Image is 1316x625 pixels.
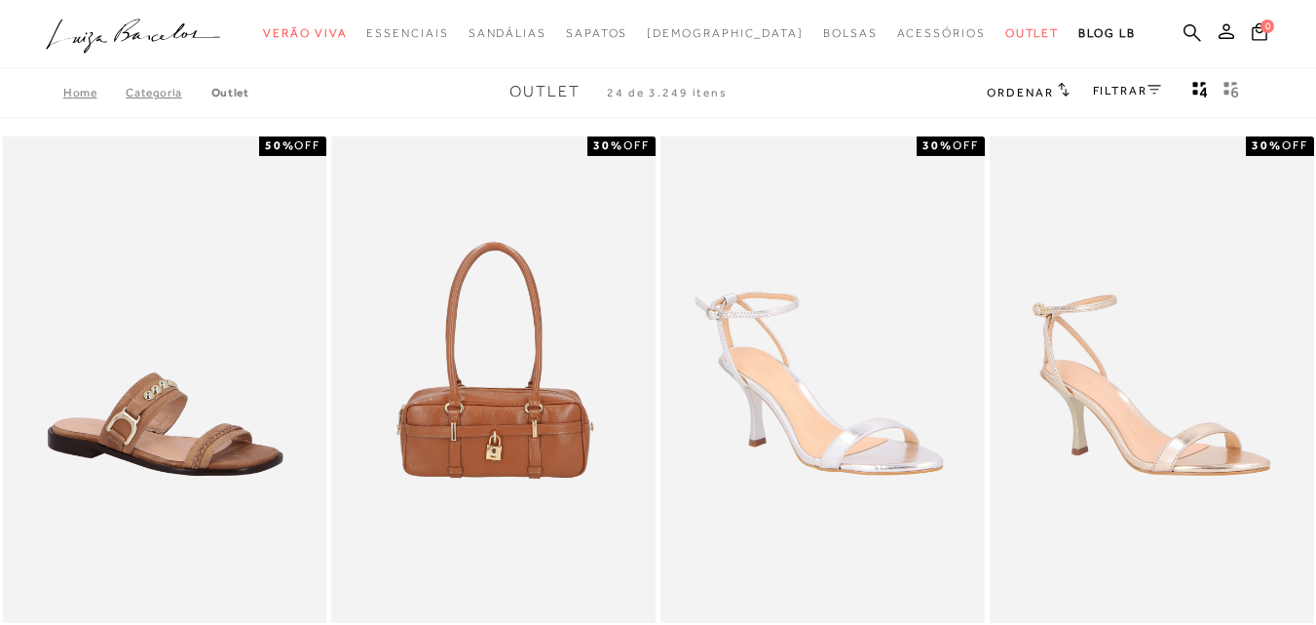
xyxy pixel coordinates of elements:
a: SANDÁLIA DE TIRAS FINAS METALIZADA DOURADA E SALTO ALTO FINO SANDÁLIA DE TIRAS FINAS METALIZADA D... [992,139,1312,620]
span: Outlet [1005,26,1060,40]
a: noSubCategoriesText [566,16,627,52]
span: Outlet [509,83,581,100]
a: noSubCategoriesText [366,16,448,52]
button: 0 [1246,21,1273,48]
span: 24 de 3.249 itens [607,86,728,99]
a: BLOG LB [1078,16,1135,52]
span: OFF [294,138,320,152]
a: RASTEIRA WESTERN EM COURO MARROM AMARULA RASTEIRA WESTERN EM COURO MARROM AMARULA [5,139,325,620]
button: gridText6Desc [1218,80,1245,105]
a: noSubCategoriesText [823,16,878,52]
span: Sandálias [469,26,546,40]
img: SANDÁLIA DE TIRAS FINAS METALIZADA PRATA E SALTO ALTO FINO [662,139,983,620]
span: 0 [1260,20,1274,33]
img: BOLSA RETANGULAR COM ALÇAS ALONGADAS EM COURO CARAMELO MÉDIA [333,139,654,620]
a: noSubCategoriesText [469,16,546,52]
a: FILTRAR [1093,84,1161,98]
span: [DEMOGRAPHIC_DATA] [647,26,804,40]
strong: 30% [593,138,623,152]
strong: 50% [265,138,295,152]
span: Bolsas [823,26,878,40]
button: Mostrar 4 produtos por linha [1186,80,1214,105]
span: Ordenar [987,86,1053,99]
img: SANDÁLIA DE TIRAS FINAS METALIZADA DOURADA E SALTO ALTO FINO [992,139,1312,620]
span: OFF [953,138,979,152]
a: SANDÁLIA DE TIRAS FINAS METALIZADA PRATA E SALTO ALTO FINO SANDÁLIA DE TIRAS FINAS METALIZADA PRA... [662,139,983,620]
a: Categoria [126,86,210,99]
a: noSubCategoriesText [647,16,804,52]
a: Home [63,86,126,99]
strong: 30% [922,138,953,152]
span: Acessórios [897,26,986,40]
span: OFF [623,138,650,152]
img: RASTEIRA WESTERN EM COURO MARROM AMARULA [5,139,325,620]
span: Essenciais [366,26,448,40]
strong: 30% [1252,138,1282,152]
span: OFF [1282,138,1308,152]
a: Outlet [211,86,249,99]
span: Sapatos [566,26,627,40]
span: BLOG LB [1078,26,1135,40]
a: BOLSA RETANGULAR COM ALÇAS ALONGADAS EM COURO CARAMELO MÉDIA BOLSA RETANGULAR COM ALÇAS ALONGADAS... [333,139,654,620]
a: noSubCategoriesText [263,16,347,52]
a: noSubCategoriesText [1005,16,1060,52]
a: noSubCategoriesText [897,16,986,52]
span: Verão Viva [263,26,347,40]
